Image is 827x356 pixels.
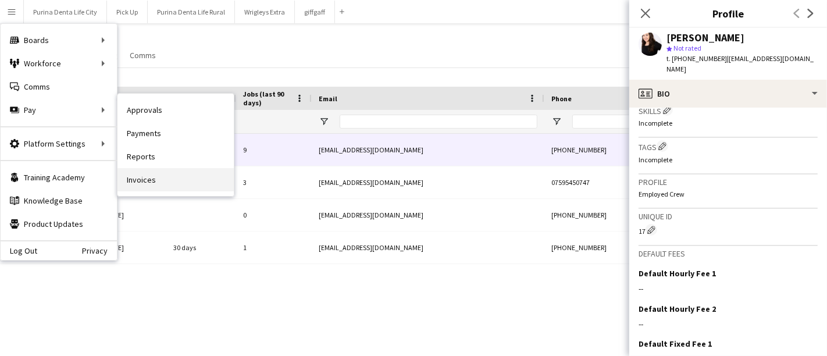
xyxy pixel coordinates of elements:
div: [DATE] [97,232,166,264]
h3: Skills [639,104,818,116]
button: Purina Denta Life Rural [148,1,235,23]
div: [PERSON_NAME] [666,33,744,43]
span: t. [PHONE_NUMBER] [666,54,727,63]
div: [DATE] [97,199,166,231]
div: Workforce [1,52,117,75]
div: Platform Settings [1,132,117,155]
div: [PHONE_NUMBER] [544,232,693,264]
h3: Unique ID [639,211,818,222]
input: Email Filter Input [340,115,537,129]
p: Employed Crew [639,190,818,198]
div: Boards [1,29,117,52]
a: Product Updates [1,212,117,236]
div: [PHONE_NUMBER] [544,199,693,231]
h3: Default Hourly Fee 1 [639,268,716,279]
h3: Profile [629,6,827,21]
a: Approvals [117,98,234,122]
a: Invoices [117,168,234,191]
div: Pay [1,98,117,122]
div: 9 [236,134,312,166]
div: 17 [639,224,818,236]
div: 30 days [166,232,236,264]
button: giffgaff [295,1,335,23]
span: Not rated [673,44,701,52]
button: Pick Up [107,1,148,23]
div: -- [639,319,818,329]
a: Privacy [82,246,117,255]
button: Open Filter Menu [551,116,562,127]
div: 1 [236,232,312,264]
div: [EMAIL_ADDRESS][DOMAIN_NAME] [312,166,544,198]
button: Open Filter Menu [319,116,329,127]
span: Jobs (last 90 days) [243,90,291,107]
div: 07595450747 [544,166,693,198]
button: Wrigleys Extra [235,1,295,23]
h3: Default Hourly Fee 2 [639,304,716,314]
div: [PHONE_NUMBER] [544,134,693,166]
a: Log Out [1,246,37,255]
a: Training Academy [1,166,117,189]
button: Purina Denta Life City [24,1,107,23]
h3: Default Fixed Fee 1 [639,339,712,349]
span: Email [319,94,337,103]
div: -- [639,283,818,294]
h3: Tags [639,140,818,152]
div: [EMAIL_ADDRESS][DOMAIN_NAME] [312,199,544,231]
span: Phone [551,94,572,103]
div: [EMAIL_ADDRESS][DOMAIN_NAME] [312,232,544,264]
p: Incomplete [639,119,818,127]
a: Payments [117,122,234,145]
a: Comms [1,75,117,98]
a: Reports [117,145,234,168]
a: Comms [125,48,161,63]
div: 0 [236,199,312,231]
div: Bio [629,80,827,108]
a: Knowledge Base [1,189,117,212]
p: Incomplete [639,155,818,164]
h3: Profile [639,177,818,187]
div: [EMAIL_ADDRESS][DOMAIN_NAME] [312,134,544,166]
input: Phone Filter Input [572,115,686,129]
span: Comms [130,50,156,60]
div: 3 [236,166,312,198]
span: | [EMAIL_ADDRESS][DOMAIN_NAME] [666,54,814,73]
h3: Default fees [639,248,818,259]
